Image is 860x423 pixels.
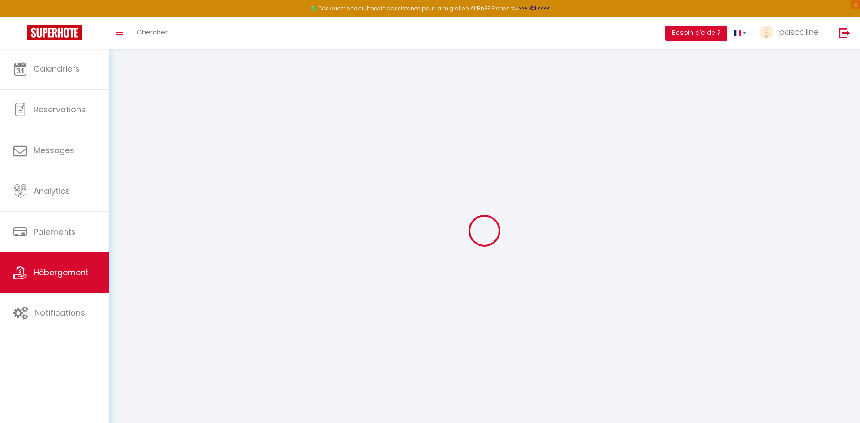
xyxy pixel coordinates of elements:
a: ... pascaline [753,17,830,49]
a: >>> ICI <<<< [519,4,550,12]
span: Calendriers [34,63,80,74]
span: Réservations [34,104,86,115]
span: Notifications [34,307,85,318]
span: Chercher [137,27,168,37]
span: Paiements [34,226,76,237]
button: Besoin d'aide ? [665,26,727,41]
img: Super Booking [27,25,82,40]
span: pascaline [779,26,818,38]
span: Analytics [34,185,70,197]
span: Hébergement [34,267,89,278]
img: logout [839,27,850,38]
img: ... [760,26,773,39]
span: Messages [34,145,74,156]
a: Chercher [130,17,174,49]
